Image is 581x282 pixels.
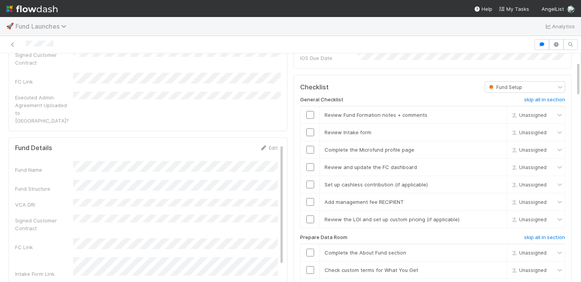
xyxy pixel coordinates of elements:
[487,84,522,90] span: Fund Setup
[325,181,428,188] span: Set up cashless contribution (if applicable)
[300,97,343,103] h6: General Checklist
[524,234,565,241] h6: skip all in section
[510,217,547,222] span: Unassigned
[300,84,329,91] h5: Checklist
[499,5,529,13] a: My Tasks
[6,23,14,29] span: 🚀
[15,201,73,209] div: VCA DRI
[510,147,547,153] span: Unassigned
[474,5,492,13] div: Help
[510,112,547,118] span: Unassigned
[325,250,406,256] span: Complete the About Fund section
[300,234,347,241] h6: Prepare Data Room
[15,185,73,193] div: Fund Structure
[524,97,565,106] a: skip all in section
[15,78,73,85] div: FC Link
[15,94,73,125] div: Executed Admin Agreement Uploaded to [GEOGRAPHIC_DATA]?
[15,217,73,232] div: Signed Customer Contract
[15,243,73,251] div: FC Link
[325,164,417,170] span: Review and update the FC dashboard
[510,182,547,188] span: Unassigned
[524,234,565,244] a: skip all in section
[542,6,564,12] span: AngelList
[325,129,371,135] span: Review Intake form
[15,51,73,67] div: Signed Customer Contract
[499,6,529,12] span: My Tasks
[325,267,418,273] span: Check custom terms for What You Get
[325,112,427,118] span: Review Fund Formation notes + comments
[510,199,547,205] span: Unassigned
[6,2,58,15] img: logo-inverted-e16ddd16eac7371096b0.svg
[15,22,70,30] span: Fund Launches
[544,22,575,31] a: Analytics
[510,267,547,273] span: Unassigned
[15,144,52,152] h5: Fund Details
[325,199,404,205] span: Add management fee RECIPIENT
[260,145,278,151] a: Edit
[524,97,565,103] h6: skip all in section
[15,166,73,174] div: Fund Name
[15,270,73,278] div: Intake Form Link
[510,164,547,170] span: Unassigned
[567,5,575,13] img: avatar_9de67779-6c57-488b-bea0-f7d0c258f572.png
[325,216,460,222] span: Review the LOI and set up custom pricing (if applicable)
[510,130,547,135] span: Unassigned
[300,54,358,62] div: IOS Due Date
[510,250,547,255] span: Unassigned
[325,147,414,153] span: Complete the Microfund profile page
